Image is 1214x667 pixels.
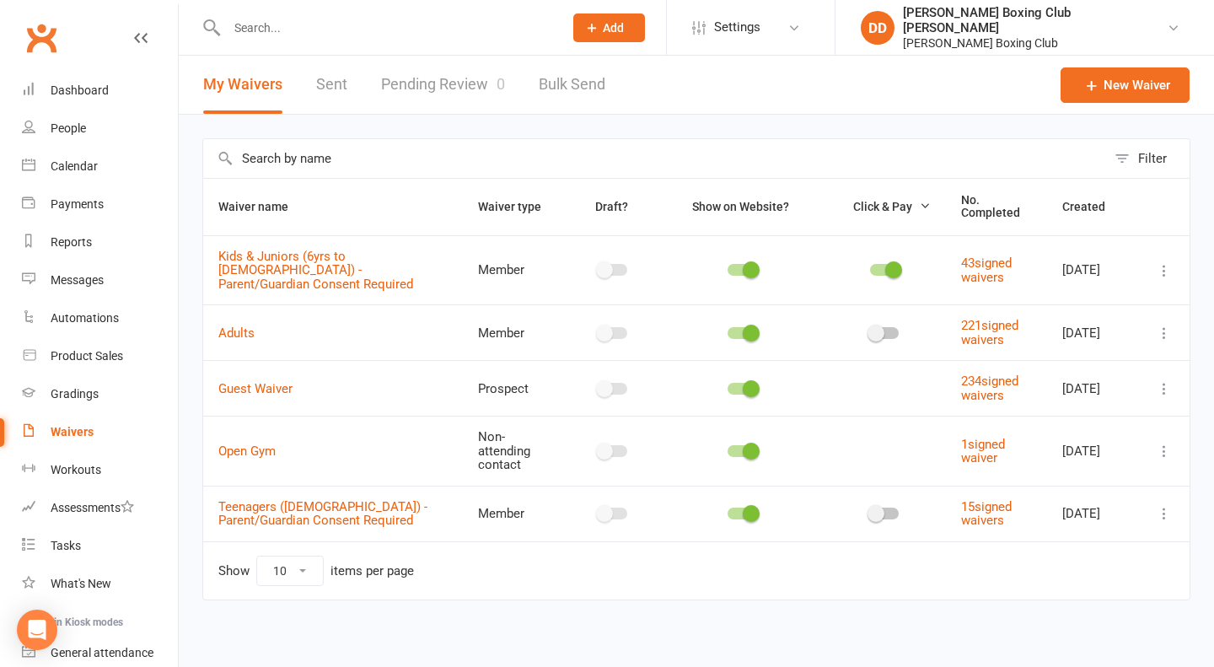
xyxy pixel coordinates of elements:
[51,349,123,363] div: Product Sales
[463,486,565,541] td: Member
[22,565,178,603] a: What's New
[714,8,760,46] span: Settings
[203,56,282,114] button: My Waivers
[51,646,153,659] div: General attendance
[961,437,1005,466] a: 1signed waiver
[463,235,565,305] td: Member
[22,261,178,299] a: Messages
[330,564,414,578] div: items per page
[1106,139,1190,178] button: Filter
[218,200,307,213] span: Waiver name
[22,110,178,148] a: People
[1062,196,1124,217] button: Created
[51,273,104,287] div: Messages
[51,235,92,249] div: Reports
[51,425,94,438] div: Waivers
[218,556,414,586] div: Show
[677,196,808,217] button: Show on Website?
[1047,235,1139,305] td: [DATE]
[22,413,178,451] a: Waivers
[51,463,101,476] div: Workouts
[903,5,1167,35] div: [PERSON_NAME] Boxing Club [PERSON_NAME]
[22,527,178,565] a: Tasks
[1047,360,1139,416] td: [DATE]
[961,256,1012,285] a: 43signed waivers
[961,499,1012,529] a: 15signed waivers
[51,539,81,552] div: Tasks
[580,196,647,217] button: Draft?
[1061,67,1190,103] a: New Waiver
[22,72,178,110] a: Dashboard
[22,489,178,527] a: Assessments
[218,381,293,396] a: Guest Waiver
[1047,486,1139,541] td: [DATE]
[51,159,98,173] div: Calendar
[463,360,565,416] td: Prospect
[603,21,624,35] span: Add
[222,16,551,40] input: Search...
[22,299,178,337] a: Automations
[595,200,628,213] span: Draft?
[861,11,894,45] div: DD
[961,374,1018,403] a: 234signed waivers
[946,179,1047,235] th: No. Completed
[218,249,413,292] a: Kids & Juniors (6yrs to [DEMOGRAPHIC_DATA]) - Parent/Guardian Consent Required
[20,17,62,59] a: Clubworx
[22,337,178,375] a: Product Sales
[22,223,178,261] a: Reports
[573,13,645,42] button: Add
[316,56,347,114] a: Sent
[838,196,931,217] button: Click & Pay
[539,56,605,114] a: Bulk Send
[17,610,57,650] div: Open Intercom Messenger
[218,444,276,459] a: Open Gym
[903,35,1167,51] div: [PERSON_NAME] Boxing Club
[218,499,427,529] a: Teenagers ([DEMOGRAPHIC_DATA]) - Parent/Guardian Consent Required
[218,325,255,341] a: Adults
[1062,200,1124,213] span: Created
[381,56,505,114] a: Pending Review0
[51,577,111,590] div: What's New
[1138,148,1167,169] div: Filter
[51,311,119,325] div: Automations
[463,304,565,360] td: Member
[203,139,1106,178] input: Search by name
[463,179,565,235] th: Waiver type
[1047,304,1139,360] td: [DATE]
[51,121,86,135] div: People
[51,83,109,97] div: Dashboard
[22,186,178,223] a: Payments
[1047,416,1139,486] td: [DATE]
[51,501,134,514] div: Assessments
[22,148,178,186] a: Calendar
[463,416,565,486] td: Non-attending contact
[961,318,1018,347] a: 221signed waivers
[51,197,104,211] div: Payments
[692,200,789,213] span: Show on Website?
[497,75,505,93] span: 0
[853,200,912,213] span: Click & Pay
[218,196,307,217] button: Waiver name
[22,451,178,489] a: Workouts
[22,375,178,413] a: Gradings
[51,387,99,401] div: Gradings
